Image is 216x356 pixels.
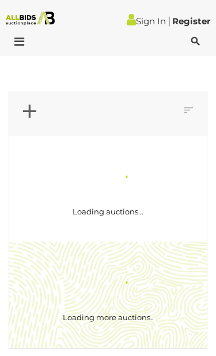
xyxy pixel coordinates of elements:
[168,14,170,27] span: |
[73,207,143,216] span: Loading auctions...
[127,16,166,27] a: Sign In
[63,313,154,322] span: Loading more auctions..
[3,12,57,25] img: Allbids.com.au
[172,16,210,27] a: Register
